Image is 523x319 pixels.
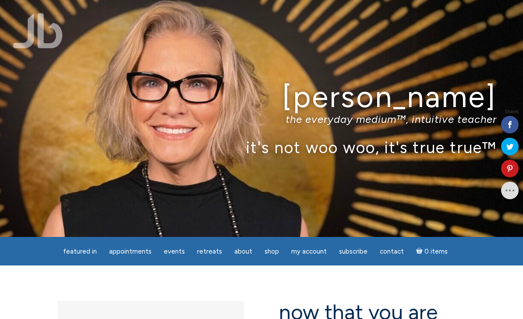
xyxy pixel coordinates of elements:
[291,247,327,255] span: My Account
[109,247,152,255] span: Appointments
[234,247,252,255] span: About
[159,243,190,260] a: Events
[13,13,63,48] img: Jamie Butler. The Everyday Medium
[265,247,279,255] span: Shop
[505,110,519,114] span: Shares
[416,247,424,255] i: Cart
[229,243,258,260] a: About
[339,247,368,255] span: Subscribe
[164,247,185,255] span: Events
[424,248,448,255] span: 0 items
[334,243,373,260] a: Subscribe
[411,242,453,260] a: Cart0 items
[63,247,97,255] span: featured in
[197,247,222,255] span: Retreats
[286,243,332,260] a: My Account
[375,243,409,260] a: Contact
[26,80,497,113] h1: [PERSON_NAME]
[58,243,102,260] a: featured in
[104,243,157,260] a: Appointments
[259,243,284,260] a: Shop
[192,243,227,260] a: Retreats
[26,138,497,157] p: it's not woo woo, it's true true™
[26,113,497,125] p: the everyday medium™, intuitive teacher
[380,247,404,255] span: Contact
